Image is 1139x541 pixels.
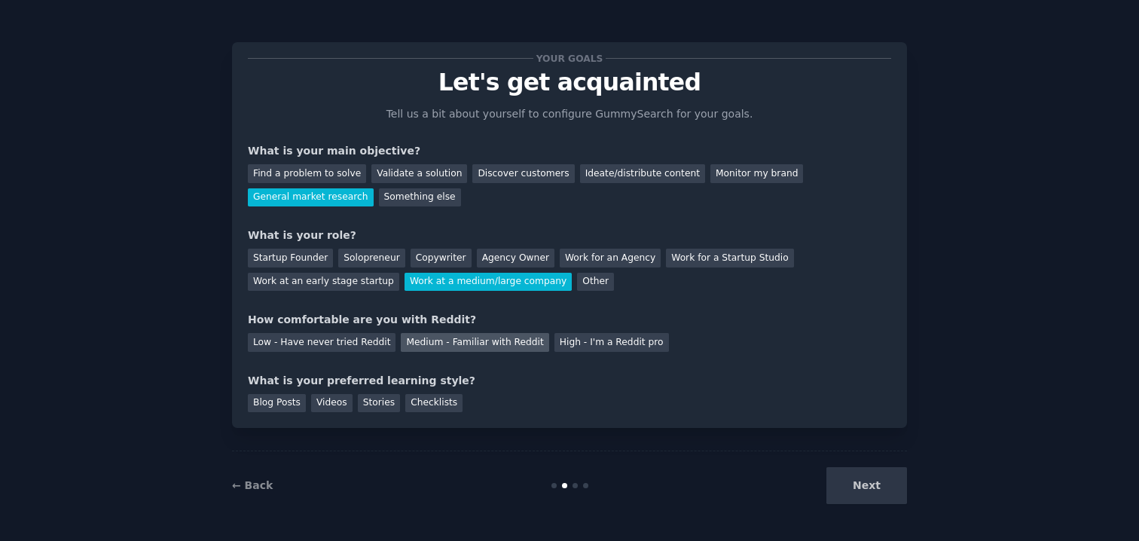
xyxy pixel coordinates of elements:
p: Let's get acquainted [248,69,891,96]
div: Checklists [405,394,463,413]
p: Tell us a bit about yourself to configure GummySearch for your goals. [380,106,759,122]
div: Ideate/distribute content [580,164,705,183]
div: Validate a solution [371,164,467,183]
div: Copywriter [411,249,472,267]
div: Stories [358,394,400,413]
div: Other [577,273,614,292]
div: Videos [311,394,353,413]
div: Something else [379,188,461,207]
div: How comfortable are you with Reddit? [248,312,891,328]
div: What is your role? [248,228,891,243]
div: Work for a Startup Studio [666,249,793,267]
div: Blog Posts [248,394,306,413]
div: Agency Owner [477,249,554,267]
div: Medium - Familiar with Reddit [401,333,548,352]
div: What is your preferred learning style? [248,373,891,389]
div: Work for an Agency [560,249,661,267]
div: High - I'm a Reddit pro [554,333,669,352]
div: What is your main objective? [248,143,891,159]
div: Startup Founder [248,249,333,267]
div: General market research [248,188,374,207]
a: ← Back [232,479,273,491]
div: Work at a medium/large company [405,273,572,292]
div: Find a problem to solve [248,164,366,183]
span: Your goals [533,50,606,66]
div: Discover customers [472,164,574,183]
div: Solopreneur [338,249,405,267]
div: Low - Have never tried Reddit [248,333,395,352]
div: Work at an early stage startup [248,273,399,292]
div: Monitor my brand [710,164,803,183]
